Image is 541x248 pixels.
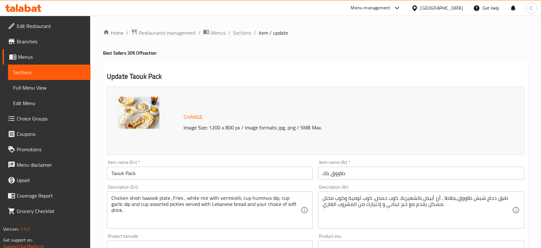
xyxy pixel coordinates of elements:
div: [GEOGRAPHIC_DATA] [421,4,463,12]
li: / [126,29,128,37]
a: Coupons [3,126,90,142]
a: Grocery Checklist [3,203,90,219]
span: Change [184,112,203,122]
span: Grocery Checklist [17,207,85,215]
span: Menu disclaimer [17,161,85,169]
img: mmw_638062939553313564 [117,97,159,129]
a: Menus [203,29,226,37]
span: Full Menu View [13,84,85,92]
a: Menus [3,49,90,65]
textarea: طبق دجاج شيش طاووق،بطاطا , أرز أبيض بالشعيرية، كوب حمص، كوب ثومية وكوب مخلل مشكل يقدم مع خبز لبنا... [322,195,512,226]
span: Get support on: [3,236,33,244]
span: Choice Groups [17,115,85,122]
span: 1.0.0 [20,225,30,233]
textarea: Chicken shish tawook plate ,Fries , white rice with vermicelli, cup hummus dip, cup garlic dip an... [111,195,301,226]
span: Sections [13,68,85,76]
button: Change [181,111,205,124]
span: Menus [18,53,85,61]
a: Branches [3,34,90,49]
span: Restaurants management [139,29,196,37]
a: Upsell [3,173,90,188]
a: Menu disclaimer [3,157,90,173]
a: Restaurants management [131,29,196,37]
li: / [228,29,230,37]
a: Coverage Report [3,188,90,203]
h4: Best Sellers 30% Off section [103,50,528,56]
span: Coupons [17,130,85,138]
input: Enter name Ar [318,167,524,180]
span: Version: [3,225,19,233]
input: Enter name En [107,167,313,180]
a: Sections [8,65,90,80]
a: Choice Groups [3,111,90,126]
span: C [530,4,533,12]
span: Upsell [17,176,85,184]
li: / [198,29,201,37]
span: Branches [17,38,85,45]
a: Home [103,29,124,37]
a: Full Menu View [8,80,90,95]
a: Sections [233,29,251,37]
a: Edit Restaurant [3,18,90,34]
p: Image Size: 1200 x 800 px / Image formats: jpg, png / 5MB Max. [181,124,479,131]
a: Edit Menu [8,95,90,111]
span: item / update [259,29,288,37]
span: Edit Menu [13,99,85,107]
span: Menus [211,29,226,37]
h2: Update Taouk Pack [107,72,524,81]
a: Promotions [3,142,90,157]
span: Promotions [17,146,85,153]
nav: breadcrumb [103,29,528,37]
li: / [254,29,256,37]
span: Edit Restaurant [17,22,85,30]
span: Coverage Report [17,192,85,199]
div: Menu-management [351,4,391,12]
